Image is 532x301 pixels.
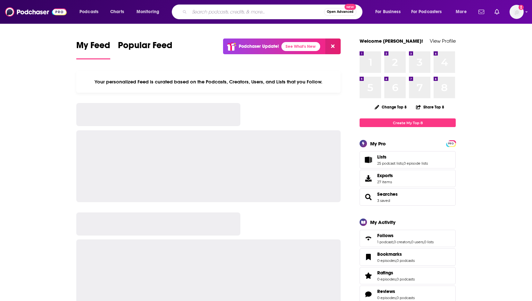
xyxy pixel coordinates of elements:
span: Searches [360,188,456,206]
a: View Profile [430,38,456,44]
a: 1 podcast [377,240,393,244]
button: Show profile menu [510,5,524,19]
span: Bookmarks [360,248,456,266]
a: Bookmarks [377,251,415,257]
a: Bookmarks [362,253,375,262]
img: User Profile [510,5,524,19]
span: 27 items [377,180,393,184]
span: , [396,258,396,263]
input: Search podcasts, credits, & more... [189,7,324,17]
div: Your personalized Feed is curated based on the Podcasts, Creators, Users, and Lists that you Follow. [76,71,341,93]
a: 0 podcasts [396,277,415,281]
a: Show notifications dropdown [492,6,502,17]
a: Searches [377,191,398,197]
a: 0 users [411,240,423,244]
span: Open Advanced [327,10,353,13]
a: 0 episode lists [403,161,428,166]
a: Charts [106,7,128,17]
a: Popular Feed [118,40,172,59]
span: Charts [110,7,124,16]
span: , [396,296,396,300]
span: Ratings [360,267,456,284]
span: Exports [377,173,393,178]
button: open menu [371,7,409,17]
div: My Pro [370,141,386,147]
a: See What's New [281,42,320,51]
a: 0 episodes [377,296,396,300]
span: Podcasts [79,7,98,16]
span: , [393,240,394,244]
span: Reviews [377,288,395,294]
span: Follows [377,233,394,238]
button: open menu [407,7,451,17]
button: open menu [132,7,168,17]
a: Ratings [377,270,415,276]
span: , [403,161,403,166]
a: Create My Top 8 [360,118,456,127]
button: Change Top 8 [371,103,411,111]
button: Share Top 8 [416,101,445,113]
a: Reviews [377,288,415,294]
span: Popular Feed [118,40,172,55]
svg: Add a profile image [519,5,524,10]
span: Bookmarks [377,251,402,257]
button: open menu [451,7,475,17]
a: Searches [362,193,375,202]
a: 0 episodes [377,277,396,281]
a: Ratings [362,271,375,280]
a: PRO [447,141,455,146]
a: Welcome [PERSON_NAME]! [360,38,423,44]
a: 0 podcasts [396,258,415,263]
span: For Business [375,7,401,16]
div: My Activity [370,219,395,225]
span: Exports [362,174,375,183]
span: Follows [360,230,456,247]
span: , [396,277,396,281]
div: Search podcasts, credits, & more... [178,4,369,19]
button: open menu [75,7,107,17]
a: Reviews [362,290,375,299]
a: Show notifications dropdown [476,6,487,17]
a: 3 saved [377,198,390,203]
a: Exports [360,170,456,187]
span: Lists [377,154,387,160]
span: New [345,4,356,10]
span: Ratings [377,270,393,276]
img: Podchaser - Follow, Share and Rate Podcasts [5,6,67,18]
a: Lists [362,155,375,164]
span: For Podcasters [411,7,442,16]
a: 25 podcast lists [377,161,403,166]
span: More [456,7,467,16]
p: Podchaser Update! [239,44,279,49]
button: Open AdvancedNew [324,8,356,16]
span: Lists [360,151,456,168]
a: Follows [362,234,375,243]
span: Logged in as LornaG [510,5,524,19]
a: Lists [377,154,428,160]
a: My Feed [76,40,110,59]
span: Monitoring [137,7,159,16]
a: 0 creators [394,240,411,244]
a: 0 podcasts [396,296,415,300]
a: 0 lists [424,240,434,244]
span: My Feed [76,40,110,55]
a: Follows [377,233,434,238]
a: 0 episodes [377,258,396,263]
